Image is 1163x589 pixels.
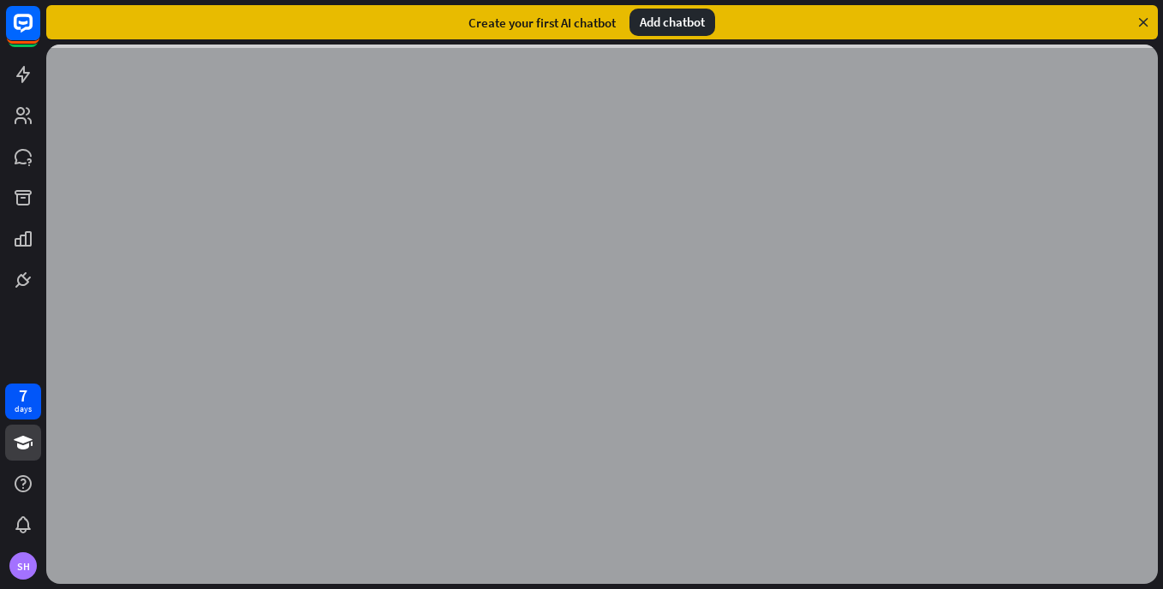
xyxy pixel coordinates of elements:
[5,384,41,419] a: 7 days
[19,388,27,403] div: 7
[15,403,32,415] div: days
[9,552,37,580] div: SH
[468,15,616,31] div: Create your first AI chatbot
[629,9,715,36] div: Add chatbot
